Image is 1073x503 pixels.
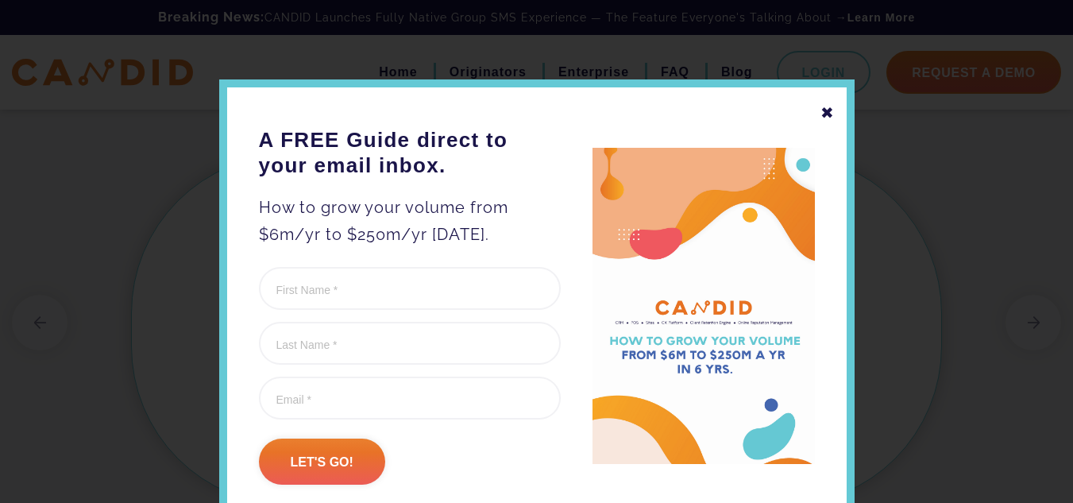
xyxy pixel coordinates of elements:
h3: A FREE Guide direct to your email inbox. [259,127,561,178]
input: Let's go! [259,439,385,485]
input: First Name * [259,267,561,310]
input: Last Name * [259,322,561,365]
div: ✖ [820,99,835,126]
input: Email * [259,377,561,420]
img: A FREE Guide direct to your email inbox. [592,148,815,465]
p: How to grow your volume from $6m/yr to $250m/yr [DATE]. [259,194,561,248]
